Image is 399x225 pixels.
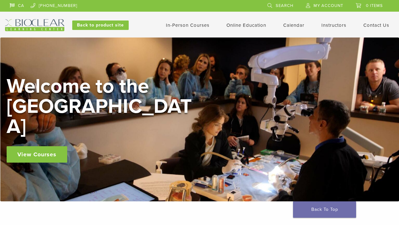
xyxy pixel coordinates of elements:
span: My Account [314,3,343,8]
a: Back to product site [72,20,129,30]
a: Calendar [283,22,304,28]
img: Bioclear [5,19,64,31]
h2: Welcome to the [GEOGRAPHIC_DATA] [7,76,196,137]
a: In-Person Courses [166,22,209,28]
a: Instructors [321,22,346,28]
a: Online Education [226,22,266,28]
span: Search [276,3,293,8]
a: View Courses [7,146,67,163]
a: Contact Us [363,22,389,28]
span: 0 items [366,3,383,8]
a: Back To Top [293,201,356,218]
